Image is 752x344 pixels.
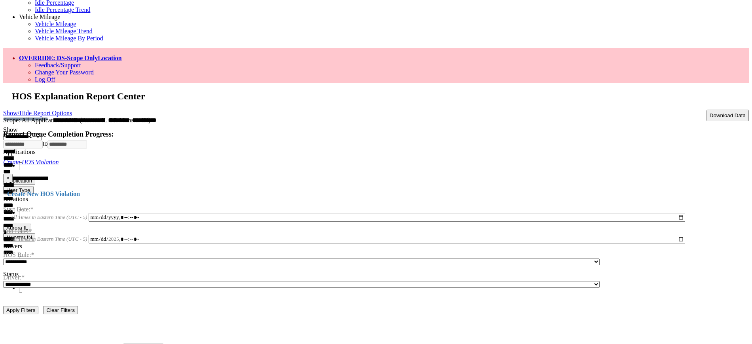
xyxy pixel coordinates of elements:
button: User Type [3,186,34,194]
a: Vehicle Mileage By Period [35,35,103,42]
a: Change Your Password [35,69,94,76]
a: Vehicle Mileage [19,13,60,20]
a: OVERRIDE: DS-Scope OnlyLocation [19,55,122,61]
span: to [43,140,47,147]
span: All Times in Eastern Time (UTC - 5) [11,214,87,220]
label: End Date:* [3,217,32,234]
span: All Times in Eastern Time (UTC - 5) [11,236,87,242]
label: Applications [3,148,36,155]
a: Vehicle Mileage [35,21,76,27]
a: Feedback/Support [35,62,81,68]
label: Driver:* [3,271,25,281]
button: Change Filter Options [3,306,38,314]
a: Show/Hide Report Options [3,108,72,118]
label: Show [3,126,17,133]
h4: Create New HOS Violation [3,190,749,198]
h2: HOS Explanation Report Center [12,91,749,102]
a: Idle Percentage Trend [35,6,90,13]
button: Download Data [707,110,749,121]
a: Log Off [35,76,55,83]
label: HOS Rule:* [3,249,34,258]
h4: Report Queue Completion Progress: [3,130,749,139]
a: Create HOS Violation [3,159,59,165]
label: Status [3,271,19,277]
button: Change Filter Options [43,306,78,314]
a: Vehicle Mileage Trend [35,28,93,34]
button: × [3,174,13,182]
label: Start Date:* [3,196,34,213]
span: Scope: All Applications AND (Aurora IL OR Munster IN) [3,117,151,124]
